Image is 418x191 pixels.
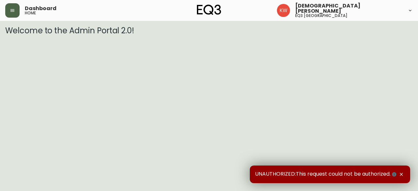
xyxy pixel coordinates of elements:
h5: home [25,11,36,15]
span: Dashboard [25,6,56,11]
h5: eq3 [GEOGRAPHIC_DATA] [295,14,347,18]
img: logo [197,5,221,15]
span: UNAUTHORIZED:This request could not be authorized. [255,171,398,178]
h3: Welcome to the Admin Portal 2.0! [5,26,413,35]
span: [DEMOGRAPHIC_DATA][PERSON_NAME] [295,3,402,14]
img: f33162b67396b0982c40ce2a87247151 [277,4,290,17]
